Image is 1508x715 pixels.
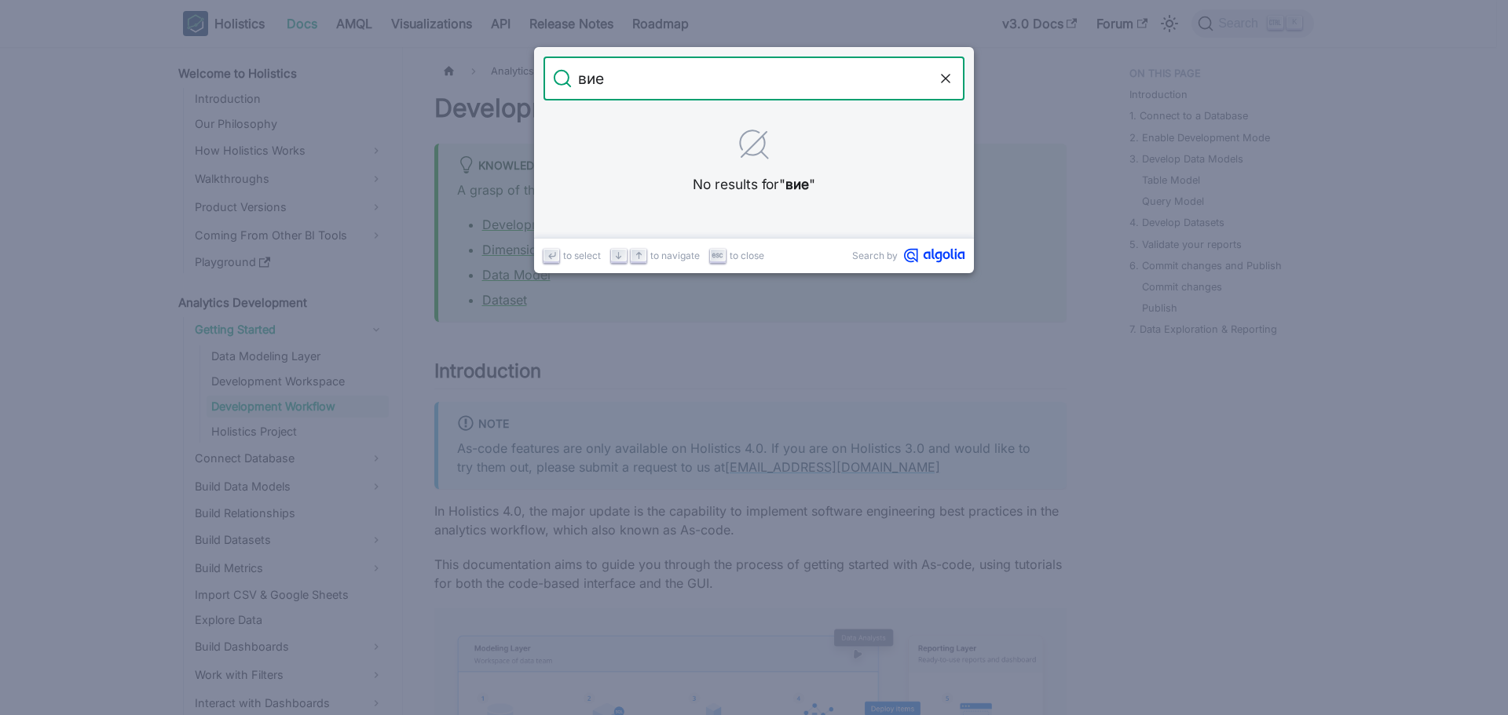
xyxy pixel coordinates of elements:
input: Search docs [572,57,936,100]
svg: Arrow up [633,250,645,261]
span: Search by [852,248,898,263]
svg: Enter key [546,250,558,261]
span: to select [563,248,601,263]
svg: Algolia [904,248,964,263]
strong: вие [785,176,809,192]
a: Search byAlgolia [852,248,964,263]
span: to close [730,248,764,263]
svg: Arrow down [613,250,624,261]
p: No results for " " [586,174,923,195]
button: Clear the query [936,69,955,88]
svg: Escape key [712,250,723,261]
span: to navigate [650,248,700,263]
